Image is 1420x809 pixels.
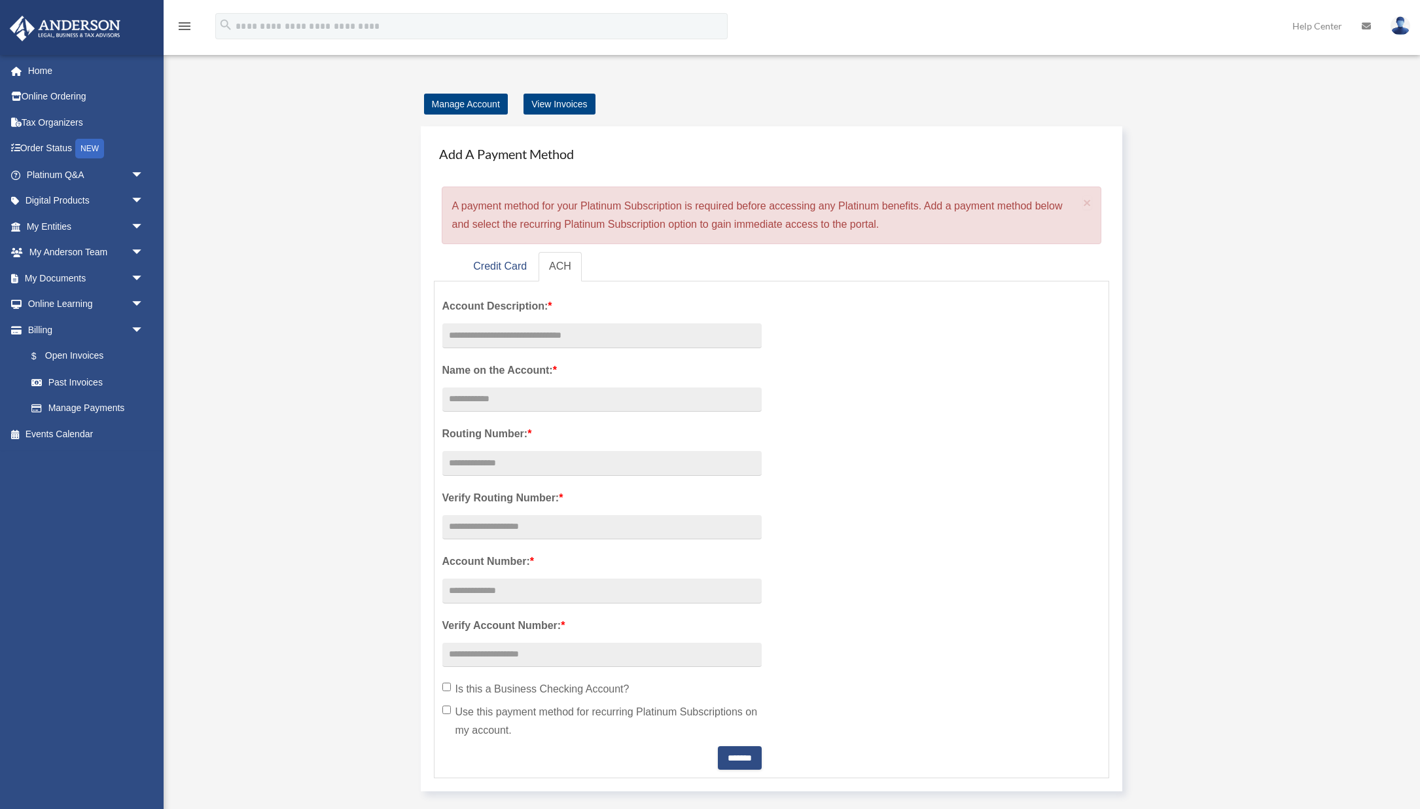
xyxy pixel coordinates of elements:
[131,213,157,240] span: arrow_drop_down
[1083,196,1092,209] button: Close
[442,187,1102,244] div: A payment method for your Platinum Subscription is required before accessing any Platinum benefit...
[1391,16,1410,35] img: User Pic
[39,348,45,365] span: $
[9,162,164,188] a: Platinum Q&Aarrow_drop_down
[442,617,762,635] label: Verify Account Number:
[1083,195,1092,210] span: ×
[442,297,762,315] label: Account Description:
[9,135,164,162] a: Order StatusNEW
[442,706,451,714] input: Use this payment method for recurring Platinum Subscriptions on my account.
[131,317,157,344] span: arrow_drop_down
[131,240,157,266] span: arrow_drop_down
[9,240,164,266] a: My Anderson Teamarrow_drop_down
[442,361,762,380] label: Name on the Account:
[177,18,192,34] i: menu
[6,16,124,41] img: Anderson Advisors Platinum Portal
[9,317,164,343] a: Billingarrow_drop_down
[9,265,164,291] a: My Documentsarrow_drop_down
[18,369,164,395] a: Past Invoices
[131,291,157,318] span: arrow_drop_down
[442,683,451,691] input: Is this a Business Checking Account?
[177,23,192,34] a: menu
[9,291,164,317] a: Online Learningarrow_drop_down
[442,489,762,507] label: Verify Routing Number:
[442,552,762,571] label: Account Number:
[9,109,164,135] a: Tax Organizers
[131,188,157,215] span: arrow_drop_down
[424,94,508,115] a: Manage Account
[131,162,157,189] span: arrow_drop_down
[9,58,164,84] a: Home
[9,421,164,447] a: Events Calendar
[539,252,582,281] a: ACH
[442,425,762,443] label: Routing Number:
[18,343,164,370] a: $Open Invoices
[442,703,762,740] label: Use this payment method for recurring Platinum Subscriptions on my account.
[524,94,595,115] a: View Invoices
[9,84,164,110] a: Online Ordering
[9,213,164,240] a: My Entitiesarrow_drop_down
[18,395,157,422] a: Manage Payments
[131,265,157,292] span: arrow_drop_down
[219,18,233,32] i: search
[9,188,164,214] a: Digital Productsarrow_drop_down
[442,680,762,698] label: Is this a Business Checking Account?
[463,252,537,281] a: Credit Card
[75,139,104,158] div: NEW
[434,139,1110,168] h4: Add A Payment Method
